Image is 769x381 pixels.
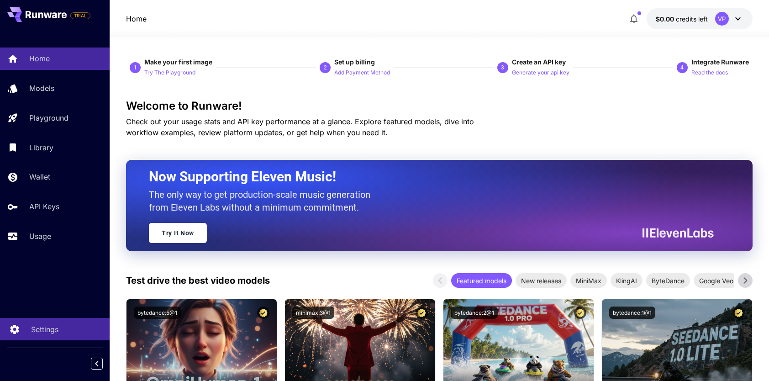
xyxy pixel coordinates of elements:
button: Read the docs [691,67,728,78]
div: Collapse sidebar [98,355,110,372]
span: Add your payment card to enable full platform functionality. [70,10,90,21]
h2: Now Supporting Eleven Music! [149,168,707,185]
div: ByteDance [646,273,690,288]
button: Certified Model – Vetted for best performance and includes a commercial license. [416,307,428,319]
button: Certified Model – Vetted for best performance and includes a commercial license. [732,307,745,319]
p: The only way to get production-scale music generation from Eleven Labs without a minimum commitment. [149,188,377,214]
p: 4 [680,63,684,72]
div: New releases [516,273,567,288]
span: Set up billing [334,58,375,66]
p: 3 [501,63,504,72]
span: Integrate Runware [691,58,749,66]
button: Collapse sidebar [91,358,103,370]
p: Generate your api key [512,69,569,77]
button: bytedance:5@1 [134,307,181,319]
button: Add Payment Method [334,67,390,78]
button: Generate your api key [512,67,569,78]
div: VP [715,12,729,26]
p: Library [29,142,53,153]
span: Make your first image [144,58,212,66]
button: $0.00VP [647,8,753,29]
p: Read the docs [691,69,728,77]
span: New releases [516,276,567,286]
p: Playground [29,112,68,123]
span: Create an API key [512,58,566,66]
div: Google Veo [694,273,739,288]
p: Home [29,53,50,64]
p: Wallet [29,171,50,182]
span: $0.00 [656,15,676,23]
span: KlingAI [611,276,643,286]
p: Models [29,83,54,94]
div: KlingAI [611,273,643,288]
p: Test drive the best video models [126,274,270,287]
div: Featured models [451,273,512,288]
a: Try It Now [149,223,207,243]
button: bytedance:2@1 [451,307,498,319]
button: Try The Playground [144,67,195,78]
button: minimax:3@1 [292,307,334,319]
div: MiniMax [570,273,607,288]
span: credits left [676,15,708,23]
span: Featured models [451,276,512,286]
a: Home [126,13,147,24]
button: Certified Model – Vetted for best performance and includes a commercial license. [574,307,586,319]
p: Try The Playground [144,69,195,77]
p: 2 [324,63,327,72]
span: Google Veo [694,276,739,286]
span: TRIAL [71,12,90,19]
h3: Welcome to Runware! [126,100,753,112]
span: ByteDance [646,276,690,286]
button: bytedance:1@1 [609,307,655,319]
span: Check out your usage stats and API key performance at a glance. Explore featured models, dive int... [126,117,474,137]
p: Add Payment Method [334,69,390,77]
p: Usage [29,231,51,242]
span: MiniMax [570,276,607,286]
p: 1 [134,63,137,72]
nav: breadcrumb [126,13,147,24]
p: API Keys [29,201,59,212]
div: $0.00 [656,14,708,24]
button: Certified Model – Vetted for best performance and includes a commercial license. [257,307,269,319]
p: Settings [31,324,58,335]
